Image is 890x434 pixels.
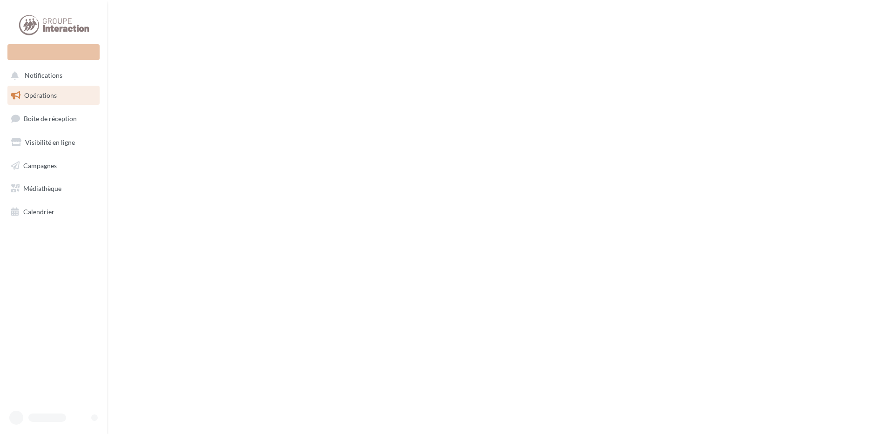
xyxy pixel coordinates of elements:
[25,72,62,80] span: Notifications
[6,179,101,198] a: Médiathèque
[6,156,101,176] a: Campagnes
[24,115,77,122] span: Boîte de réception
[7,44,100,60] div: Nouvelle campagne
[25,138,75,146] span: Visibilité en ligne
[6,202,101,222] a: Calendrier
[23,184,61,192] span: Médiathèque
[6,133,101,152] a: Visibilité en ligne
[6,86,101,105] a: Opérations
[6,108,101,129] a: Boîte de réception
[24,91,57,99] span: Opérations
[23,208,54,216] span: Calendrier
[23,161,57,169] span: Campagnes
